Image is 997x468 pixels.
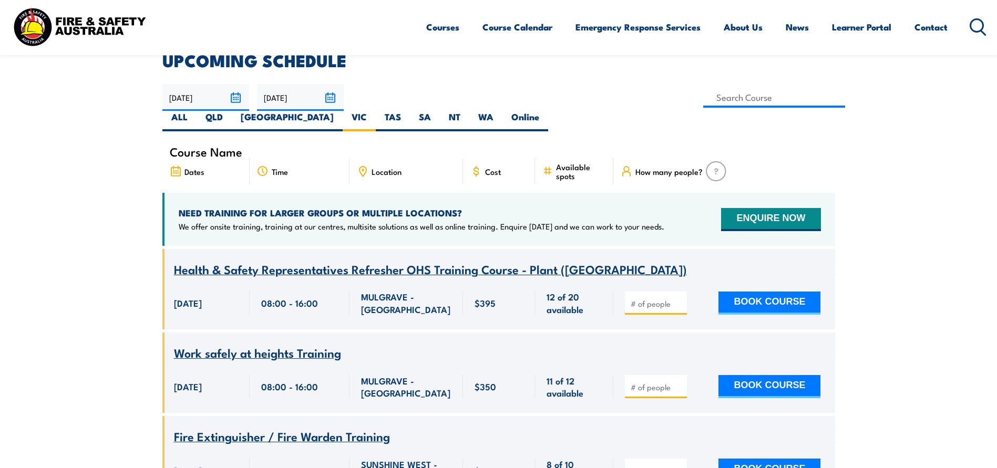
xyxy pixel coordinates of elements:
a: Courses [426,13,459,41]
span: Dates [184,167,204,176]
span: Location [372,167,402,176]
label: WA [469,111,502,131]
input: # of people [631,298,683,309]
a: Learner Portal [832,13,891,41]
span: 11 of 12 available [547,375,602,399]
span: Work safely at heights Training [174,344,341,361]
label: SA [410,111,440,131]
p: We offer onsite training, training at our centres, multisite solutions as well as online training... [179,221,664,232]
button: ENQUIRE NOW [721,208,820,231]
span: How many people? [635,167,703,176]
span: $350 [475,380,496,392]
span: 08:00 - 16:00 [261,297,318,309]
a: Contact [914,13,948,41]
span: [DATE] [174,380,202,392]
span: Fire Extinguisher / Fire Warden Training [174,427,390,445]
span: Available spots [556,162,606,180]
label: QLD [197,111,232,131]
a: Health & Safety Representatives Refresher OHS Training Course - Plant ([GEOGRAPHIC_DATA]) [174,263,687,276]
h4: NEED TRAINING FOR LARGER GROUPS OR MULTIPLE LOCATIONS? [179,207,664,219]
input: To date [257,84,344,111]
input: # of people [631,382,683,392]
a: Fire Extinguisher / Fire Warden Training [174,430,390,443]
span: MULGRAVE - [GEOGRAPHIC_DATA] [361,290,451,315]
a: Work safely at heights Training [174,347,341,360]
span: Health & Safety Representatives Refresher OHS Training Course - Plant ([GEOGRAPHIC_DATA]) [174,260,687,278]
input: From date [162,84,249,111]
a: About Us [724,13,763,41]
label: ALL [162,111,197,131]
span: Time [272,167,288,176]
span: Course Name [170,147,242,156]
button: BOOK COURSE [718,292,820,315]
input: Search Course [703,87,846,108]
span: 08:00 - 16:00 [261,380,318,392]
h2: UPCOMING SCHEDULE [162,53,835,67]
span: [DATE] [174,297,202,309]
label: [GEOGRAPHIC_DATA] [232,111,343,131]
span: Cost [485,167,501,176]
span: MULGRAVE - [GEOGRAPHIC_DATA] [361,375,451,399]
a: Course Calendar [482,13,552,41]
label: Online [502,111,548,131]
a: Emergency Response Services [575,13,701,41]
label: TAS [376,111,410,131]
button: BOOK COURSE [718,375,820,398]
span: 12 of 20 available [547,290,602,315]
a: News [786,13,809,41]
label: NT [440,111,469,131]
span: $395 [475,297,496,309]
label: VIC [343,111,376,131]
